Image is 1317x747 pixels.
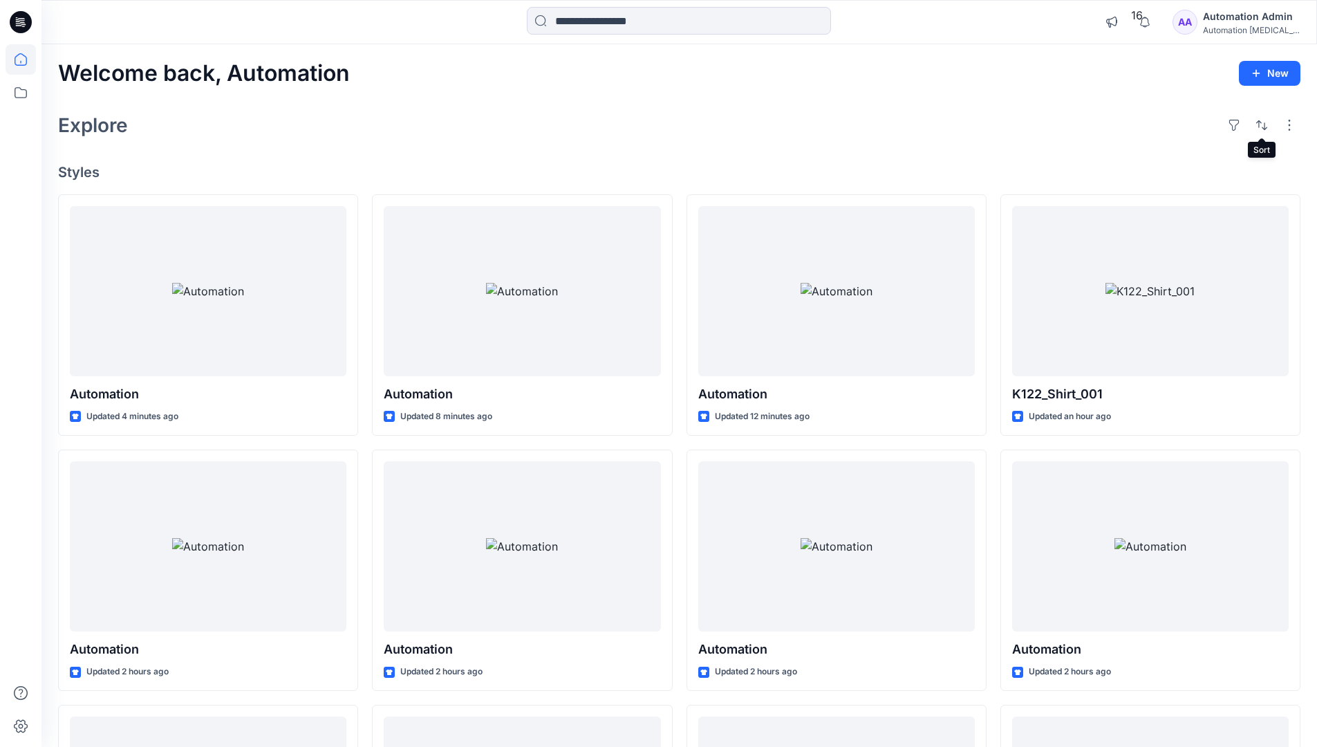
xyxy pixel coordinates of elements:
[58,164,1300,181] h4: Styles
[400,409,492,424] p: Updated 8 minutes ago
[70,640,346,659] p: Automation
[384,640,660,659] p: Automation
[1203,8,1300,25] div: Automation Admin
[715,409,810,424] p: Updated 12 minutes ago
[384,461,660,632] a: Automation
[1173,10,1197,35] div: AA
[1012,461,1289,632] a: Automation
[70,461,346,632] a: Automation
[86,409,178,424] p: Updated 4 minutes ago
[1131,8,1143,22] span: 16
[58,114,128,136] h2: Explore
[70,206,346,377] a: Automation
[1239,61,1300,86] button: New
[70,385,346,404] p: Automation
[86,665,169,679] p: Updated 2 hours ago
[698,640,975,659] p: Automation
[58,61,350,86] h2: Welcome back, Automation
[1012,206,1289,377] a: K122_Shirt_001
[698,385,975,404] p: Automation
[400,665,483,679] p: Updated 2 hours ago
[698,461,975,632] a: Automation
[384,385,660,404] p: Automation
[1012,640,1289,659] p: Automation
[1029,409,1111,424] p: Updated an hour ago
[1012,385,1289,404] p: K122_Shirt_001
[384,206,660,377] a: Automation
[1029,665,1111,679] p: Updated 2 hours ago
[1203,25,1300,35] div: Automation [MEDICAL_DATA]...
[698,206,975,377] a: Automation
[715,665,797,679] p: Updated 2 hours ago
